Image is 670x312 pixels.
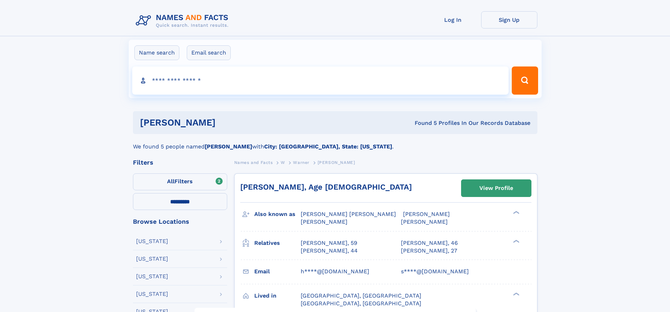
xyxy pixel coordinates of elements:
[133,173,227,190] label: Filters
[134,45,179,60] label: Name search
[133,218,227,225] div: Browse Locations
[511,292,520,296] div: ❯
[140,118,315,127] h1: [PERSON_NAME]
[318,160,355,165] span: [PERSON_NAME]
[254,266,301,278] h3: Email
[479,180,513,196] div: View Profile
[511,239,520,243] div: ❯
[133,134,537,151] div: We found 5 people named with .
[401,239,458,247] a: [PERSON_NAME], 46
[301,239,357,247] a: [PERSON_NAME], 59
[136,238,168,244] div: [US_STATE]
[301,247,358,255] a: [PERSON_NAME], 44
[425,11,481,28] a: Log In
[301,300,421,307] span: [GEOGRAPHIC_DATA], [GEOGRAPHIC_DATA]
[293,158,310,167] a: Warner
[401,218,448,225] span: [PERSON_NAME]
[264,143,392,150] b: City: [GEOGRAPHIC_DATA], State: [US_STATE]
[301,218,347,225] span: [PERSON_NAME]
[512,66,538,95] button: Search Button
[167,178,174,185] span: All
[481,11,537,28] a: Sign Up
[511,210,520,215] div: ❯
[133,11,234,30] img: Logo Names and Facts
[240,183,412,191] a: [PERSON_NAME], Age [DEMOGRAPHIC_DATA]
[401,247,457,255] a: [PERSON_NAME], 27
[136,274,168,279] div: [US_STATE]
[281,160,285,165] span: W
[136,256,168,262] div: [US_STATE]
[301,211,396,217] span: [PERSON_NAME] [PERSON_NAME]
[315,119,530,127] div: Found 5 Profiles In Our Records Database
[461,180,531,197] a: View Profile
[254,237,301,249] h3: Relatives
[293,160,310,165] span: Warner
[205,143,252,150] b: [PERSON_NAME]
[254,208,301,220] h3: Also known as
[403,211,450,217] span: [PERSON_NAME]
[133,159,227,166] div: Filters
[187,45,231,60] label: Email search
[301,292,421,299] span: [GEOGRAPHIC_DATA], [GEOGRAPHIC_DATA]
[132,66,509,95] input: search input
[281,158,285,167] a: W
[234,158,273,167] a: Names and Facts
[254,290,301,302] h3: Lived in
[136,291,168,297] div: [US_STATE]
